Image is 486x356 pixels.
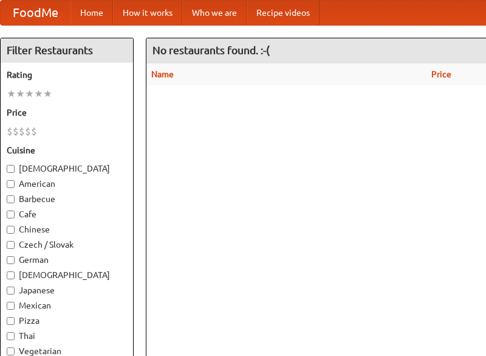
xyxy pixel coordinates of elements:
input: Czech / Slovak [7,241,15,249]
li: ★ [16,87,25,100]
a: FoodMe [1,1,70,25]
li: ★ [7,87,16,100]
h5: Cuisine [7,144,127,156]
li: ★ [25,87,34,100]
input: Chinese [7,226,15,234]
input: [DEMOGRAPHIC_DATA] [7,271,15,279]
li: $ [25,125,31,138]
input: [DEMOGRAPHIC_DATA] [7,165,15,173]
label: Mexican [7,299,127,312]
input: Thai [7,332,15,340]
li: $ [19,125,25,138]
h5: Price [7,106,127,119]
input: Pizza [7,317,15,325]
li: ★ [43,87,52,100]
label: Cafe [7,208,127,220]
input: German [7,256,15,264]
input: Cafe [7,211,15,218]
input: Barbecue [7,195,15,203]
li: $ [7,125,13,138]
input: Vegetarian [7,347,15,355]
label: Japanese [7,284,127,296]
label: [DEMOGRAPHIC_DATA] [7,269,127,281]
a: Price [431,69,451,79]
input: Japanese [7,287,15,295]
ng-pluralize: No restaurants found. :-( [152,44,270,56]
a: How it works [113,1,182,25]
label: Czech / Slovak [7,239,127,251]
a: Who we are [182,1,247,25]
li: $ [31,125,37,138]
label: Pizza [7,315,127,327]
label: Thai [7,330,127,342]
h5: Rating [7,69,127,81]
label: American [7,178,127,190]
label: Chinese [7,223,127,236]
li: ★ [34,87,43,100]
li: $ [13,125,19,138]
label: Barbecue [7,193,127,205]
a: Recipe videos [247,1,320,25]
a: Home [70,1,113,25]
label: German [7,254,127,266]
input: Mexican [7,302,15,310]
a: Name [151,69,174,79]
h4: Filter Restaurants [1,38,133,63]
input: American [7,180,15,188]
label: [DEMOGRAPHIC_DATA] [7,162,127,175]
